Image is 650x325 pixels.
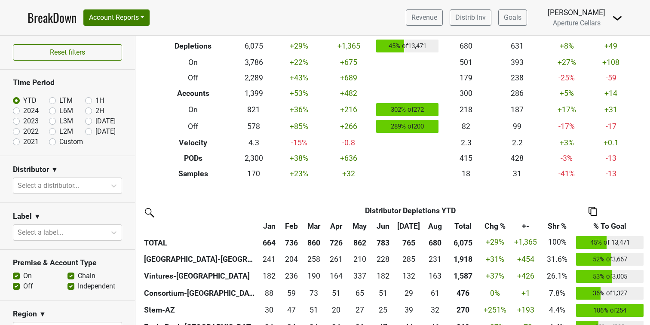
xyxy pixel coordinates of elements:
div: 182 [374,270,392,282]
div: 20 [327,304,345,316]
td: +43 % [275,70,323,86]
td: -13 [591,166,631,181]
td: -41 % [543,166,591,181]
h3: Distributor [13,165,49,174]
div: 182 [260,270,278,282]
img: filter [142,205,156,219]
th: TOTAL [142,234,258,251]
td: 65.251 [347,285,372,302]
td: 2,300 [232,150,275,166]
div: 25 [374,304,392,316]
label: 2021 [23,137,39,147]
td: +5 % [543,86,591,101]
td: +38 % [275,150,323,166]
td: 210 [347,251,372,268]
span: ▼ [51,165,58,175]
td: 164.009 [325,268,347,285]
th: Velocity [154,135,233,150]
th: Apr: activate to sort column ascending [325,218,347,234]
td: +27 % [543,55,591,70]
td: 2.3 [441,135,492,150]
div: 210 [350,254,370,265]
a: BreakDown [28,9,77,27]
th: 680 [423,234,447,251]
label: On [23,271,32,281]
td: 50.999 [372,285,394,302]
td: 47.166 [280,302,302,319]
div: 51 [374,288,392,299]
td: 228 [372,251,394,268]
th: [GEOGRAPHIC_DATA]-[GEOGRAPHIC_DATA] [142,251,258,268]
td: +482 [323,86,374,101]
span: ▼ [39,309,46,319]
div: 228 [374,254,392,265]
td: 179 [441,70,492,86]
label: 2023 [23,116,39,126]
td: 181.669 [372,268,394,285]
th: 860 [302,234,325,251]
td: 27.333 [347,302,372,319]
th: 1918.499 [447,251,479,268]
th: 765 [394,234,423,251]
td: -13 [591,150,631,166]
td: +0.1 [591,135,631,150]
div: 164 [327,270,345,282]
th: 726 [325,234,347,251]
td: 132.437 [394,268,423,285]
td: 100% [540,234,574,251]
th: Total: activate to sort column ascending [447,218,479,234]
td: -59 [591,70,631,86]
td: 821 [232,101,275,118]
td: 337.003 [347,268,372,285]
a: Goals [498,9,527,26]
div: +454 [513,254,538,265]
td: 187 [492,101,543,118]
div: 337 [350,270,370,282]
td: 2.2 [492,135,543,150]
span: +1,365 [514,238,537,246]
td: 50.834 [325,285,347,302]
td: 428 [492,150,543,166]
td: 28.917 [394,285,423,302]
td: 6,075 [232,38,275,55]
div: +1 [513,288,538,299]
td: 182.254 [258,268,280,285]
div: 32 [426,304,445,316]
td: +31 [591,101,631,118]
td: 578 [232,118,275,135]
td: 31 [492,166,543,181]
th: 269.999 [447,302,479,319]
td: 3,786 [232,55,275,70]
th: % To Goal: activate to sort column ascending [574,218,646,234]
label: LTM [59,95,73,106]
td: 238 [492,70,543,86]
label: Chain [78,271,95,281]
td: 170 [232,166,275,181]
th: Aug: activate to sort column ascending [423,218,447,234]
td: 680 [441,38,492,55]
div: 29 [396,288,421,299]
label: YTD [23,95,37,106]
span: ▼ [34,212,41,222]
td: 18 [441,166,492,181]
td: -3 % [543,150,591,166]
td: +3 % [543,135,591,150]
td: +108 [591,55,631,70]
div: 47 [282,304,300,316]
div: 27 [350,304,370,316]
div: 261 [327,254,345,265]
th: Off [154,70,233,86]
th: Feb: activate to sort column ascending [280,218,302,234]
td: +251 % [479,302,511,319]
td: 58.667 [280,285,302,302]
td: 60.833 [423,285,447,302]
td: 1,399 [232,86,275,101]
td: +689 [323,70,374,86]
div: 236 [282,270,300,282]
div: 258 [304,254,323,265]
div: 39 [396,304,421,316]
div: 1,918 [449,254,477,265]
th: On [154,101,233,118]
label: Independent [78,281,115,291]
label: L3M [59,116,73,126]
